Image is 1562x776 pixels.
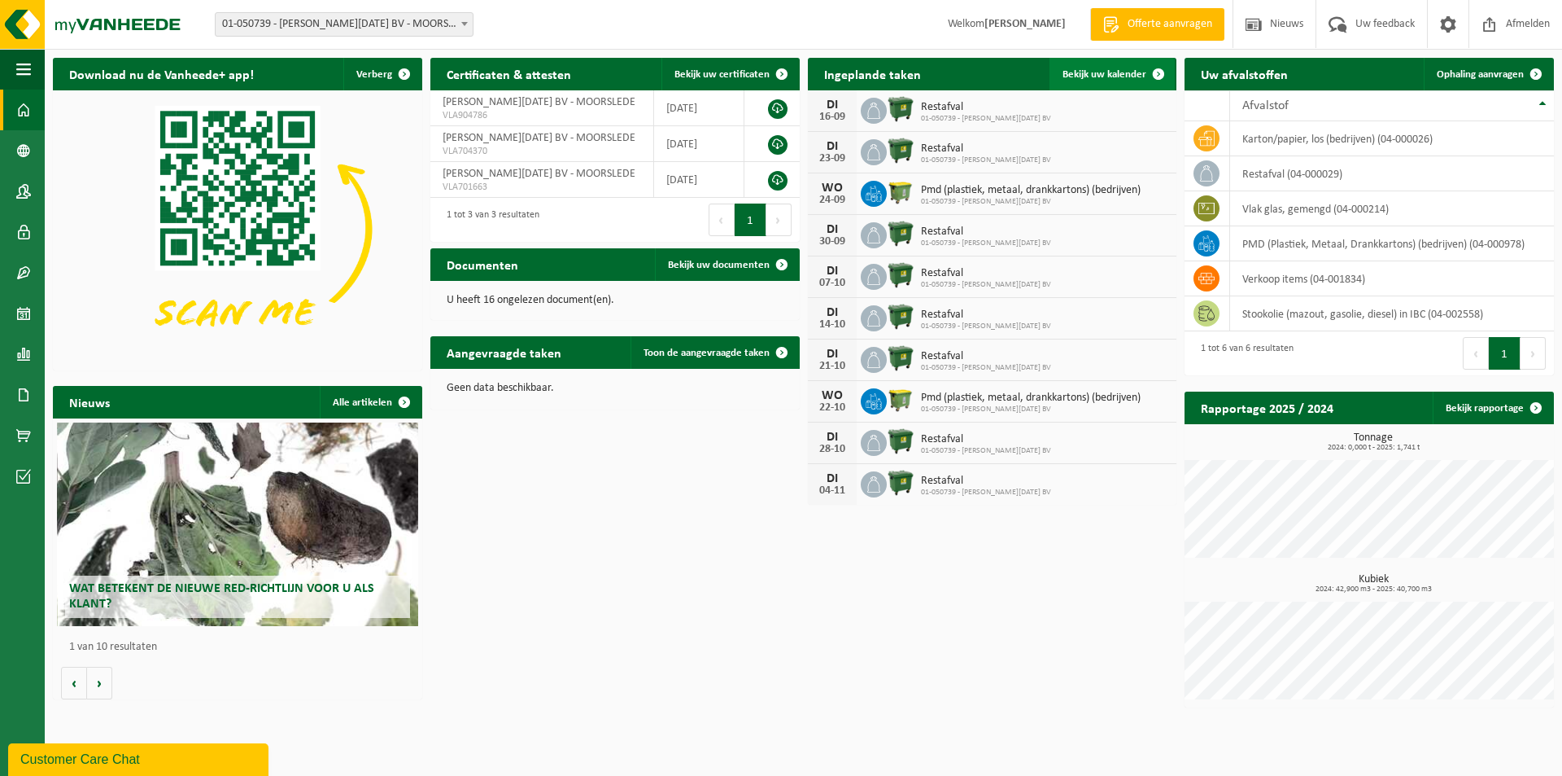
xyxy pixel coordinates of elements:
span: 01-050739 - VERMEULEN NOEL BV - MOORSLEDE [216,13,473,36]
img: WB-1100-HPE-GN-01 [887,220,914,248]
span: Restafval [921,101,1051,114]
div: 04-11 [816,485,849,497]
div: DI [816,472,849,485]
a: Bekijk rapportage [1433,392,1552,424]
span: Pmd (plastiek, metaal, drankkartons) (bedrijven) [921,392,1141,405]
h2: Documenten [430,248,534,280]
td: [DATE] [654,126,744,162]
td: stookolie (mazout, gasolie, diesel) in IBC (04-002558) [1230,296,1554,331]
span: 2024: 0,000 t - 2025: 1,741 t [1193,444,1554,452]
span: Bekijk uw kalender [1062,69,1146,80]
span: Pmd (plastiek, metaal, drankkartons) (bedrijven) [921,184,1141,197]
span: [PERSON_NAME][DATE] BV - MOORSLEDE [443,132,635,144]
a: Toon de aangevraagde taken [630,336,798,369]
a: Bekijk uw documenten [655,248,798,281]
div: DI [816,99,849,112]
div: DI [816,265,849,278]
div: WO [816,389,849,402]
button: 1 [1489,337,1521,370]
div: DI [816,223,849,236]
a: Alle artikelen [320,386,421,419]
p: 1 van 10 resultaten [69,642,414,653]
span: 01-050739 - [PERSON_NAME][DATE] BV [921,322,1051,331]
button: Previous [709,204,735,236]
strong: [PERSON_NAME] [984,18,1066,30]
span: VLA704370 [443,145,641,158]
img: WB-1100-HPE-GN-01 [887,137,914,164]
div: 23-09 [816,153,849,164]
span: 01-050739 - [PERSON_NAME][DATE] BV [921,405,1141,414]
button: Verberg [343,58,421,90]
div: 14-10 [816,319,849,331]
a: Offerte aanvragen [1090,8,1224,41]
span: 01-050739 - [PERSON_NAME][DATE] BV [921,239,1051,248]
button: Next [766,204,792,236]
span: 01-050739 - [PERSON_NAME][DATE] BV [921,363,1051,373]
h2: Certificaten & attesten [430,58,587,90]
button: Previous [1463,337,1489,370]
span: Wat betekent de nieuwe RED-richtlijn voor u als klant? [69,582,374,611]
h2: Aangevraagde taken [430,336,578,368]
div: DI [816,140,849,153]
div: 1 tot 6 van 6 resultaten [1193,335,1294,371]
span: 01-050739 - [PERSON_NAME][DATE] BV [921,114,1051,124]
span: Ophaling aanvragen [1437,69,1524,80]
img: WB-1100-HPE-GN-50 [887,386,914,414]
span: Toon de aangevraagde taken [644,348,770,358]
h3: Kubiek [1193,574,1554,594]
span: [PERSON_NAME][DATE] BV - MOORSLEDE [443,168,635,180]
div: 07-10 [816,278,849,289]
h2: Download nu de Vanheede+ app! [53,58,270,90]
div: 24-09 [816,195,849,206]
span: Afvalstof [1242,99,1289,112]
span: Bekijk uw documenten [668,260,770,270]
h2: Uw afvalstoffen [1185,58,1304,90]
span: VLA701663 [443,181,641,194]
div: DI [816,348,849,361]
td: karton/papier, los (bedrijven) (04-000026) [1230,121,1554,156]
div: 21-10 [816,361,849,372]
div: 1 tot 3 van 3 resultaten [438,202,539,238]
button: Next [1521,337,1546,370]
span: Offerte aanvragen [1124,16,1216,33]
td: vlak glas, gemengd (04-000214) [1230,191,1554,226]
div: DI [816,431,849,444]
div: 16-09 [816,112,849,123]
h3: Tonnage [1193,432,1554,452]
td: [DATE] [654,90,744,126]
td: PMD (Plastiek, Metaal, Drankkartons) (bedrijven) (04-000978) [1230,226,1554,261]
img: Download de VHEPlus App [53,90,422,367]
span: 01-050739 - [PERSON_NAME][DATE] BV [921,488,1051,498]
button: 1 [735,204,766,236]
img: WB-1100-HPE-GN-01 [887,344,914,372]
div: WO [816,182,849,195]
div: DI [816,306,849,319]
img: WB-1100-HPE-GN-01 [887,303,914,331]
span: 01-050739 - VERMEULEN NOEL BV - MOORSLEDE [215,12,473,37]
img: WB-1100-HPE-GN-01 [887,95,914,123]
span: Restafval [921,433,1051,446]
span: 01-050739 - [PERSON_NAME][DATE] BV [921,197,1141,207]
span: Restafval [921,475,1051,488]
h2: Nieuws [53,386,126,418]
span: 01-050739 - [PERSON_NAME][DATE] BV [921,446,1051,456]
span: Restafval [921,226,1051,239]
span: Restafval [921,142,1051,156]
h2: Ingeplande taken [808,58,937,90]
span: Restafval [921,267,1051,280]
a: Bekijk uw certificaten [661,58,798,90]
p: U heeft 16 ongelezen document(en). [447,295,783,306]
img: WB-1100-HPE-GN-01 [887,261,914,289]
a: Bekijk uw kalender [1049,58,1175,90]
button: Vorige [61,667,87,699]
span: 01-050739 - [PERSON_NAME][DATE] BV [921,156,1051,165]
iframe: chat widget [8,740,272,776]
div: 30-09 [816,236,849,248]
button: Volgende [87,667,112,699]
div: 28-10 [816,444,849,455]
td: verkoop items (04-001834) [1230,261,1554,296]
td: restafval (04-000029) [1230,156,1554,191]
img: WB-1100-HPE-GN-01 [887,469,914,497]
span: [PERSON_NAME][DATE] BV - MOORSLEDE [443,96,635,108]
